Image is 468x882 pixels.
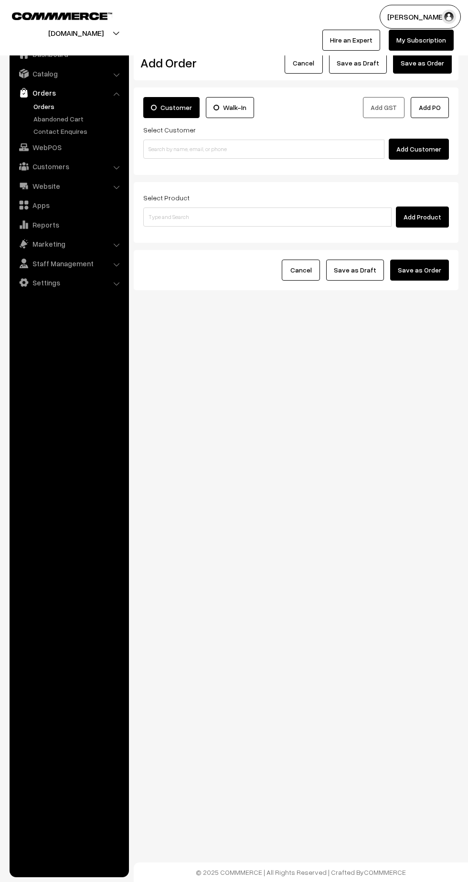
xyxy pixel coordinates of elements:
[12,84,126,101] a: Orders
[12,216,126,233] a: Reports
[12,196,126,214] a: Apps
[143,207,392,227] input: Type and Search
[380,5,461,29] button: [PERSON_NAME]
[140,55,234,70] h2: Add Order
[329,53,387,74] button: Save as Draft
[143,193,190,203] label: Select Product
[143,97,200,118] label: Customer
[285,53,323,74] button: Cancel
[143,125,196,135] label: Select Customer
[12,158,126,175] a: Customers
[12,235,126,252] a: Marketing
[12,274,126,291] a: Settings
[282,260,320,281] button: Cancel
[390,260,449,281] button: Save as Order
[389,139,449,160] button: Add Customer
[31,114,126,124] a: Abandoned Cart
[389,30,454,51] a: My Subscription
[12,12,112,20] img: COMMMERCE
[411,97,449,118] button: Add PO
[12,139,126,156] a: WebPOS
[322,30,380,51] a: Hire an Expert
[134,862,468,882] footer: © 2025 COMMMERCE | All Rights Reserved | Crafted By
[206,97,254,118] label: Walk-In
[442,10,456,24] img: user
[31,101,126,111] a: Orders
[396,207,449,228] button: Add Product
[15,21,137,45] button: [DOMAIN_NAME]
[12,10,96,21] a: COMMMERCE
[326,260,384,281] button: Save as Draft
[12,255,126,272] a: Staff Management
[364,868,406,876] a: COMMMERCE
[12,65,126,82] a: Catalog
[12,177,126,195] a: Website
[143,140,384,159] input: Search by name, email, or phone
[363,97,404,118] button: Add GST
[393,53,452,74] button: Save as Order
[31,126,126,136] a: Contact Enquires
